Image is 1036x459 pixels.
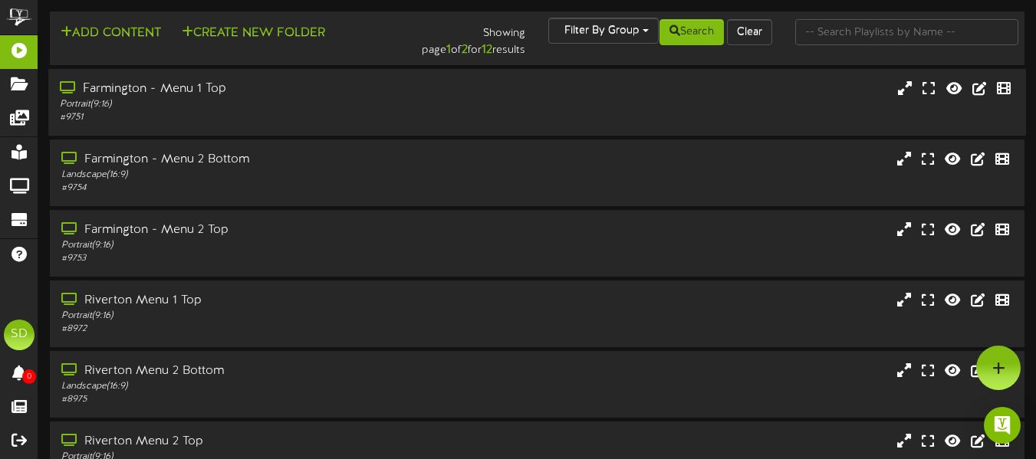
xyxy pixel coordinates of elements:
div: Riverton Menu 2 Top [61,433,445,451]
div: # 9751 [60,111,444,124]
div: # 8972 [61,323,445,336]
div: # 9753 [61,252,445,265]
button: Clear [727,19,772,45]
div: Landscape ( 16:9 ) [61,169,445,182]
div: Open Intercom Messenger [984,407,1021,444]
strong: 12 [482,43,492,57]
div: # 8975 [61,393,445,406]
strong: 1 [446,43,451,57]
button: Add Content [56,24,166,43]
div: Farmington - Menu 2 Top [61,221,445,239]
div: Riverton Menu 1 Top [61,292,445,310]
div: Riverton Menu 2 Bottom [61,362,445,380]
strong: 2 [462,43,468,57]
div: SD [4,320,35,350]
div: # 9754 [61,182,445,195]
div: Portrait ( 9:16 ) [60,98,444,111]
div: Farmington - Menu 1 Top [60,80,444,98]
button: Create New Folder [177,24,330,43]
button: Filter By Group [548,18,659,44]
div: Showing page of for results [373,18,537,59]
div: Landscape ( 16:9 ) [61,380,445,393]
button: Search [659,19,724,45]
div: Portrait ( 9:16 ) [61,310,445,323]
div: Portrait ( 9:16 ) [61,239,445,252]
div: Farmington - Menu 2 Bottom [61,151,445,169]
input: -- Search Playlists by Name -- [795,19,1018,45]
span: 0 [22,369,36,384]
